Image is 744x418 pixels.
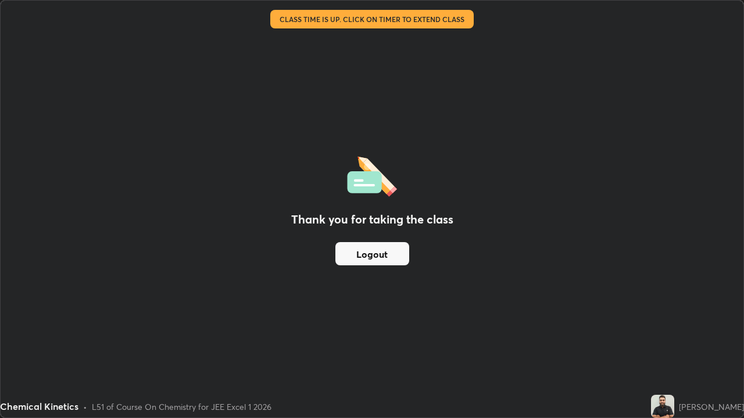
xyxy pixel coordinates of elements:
h2: Thank you for taking the class [291,211,453,228]
button: Logout [335,242,409,265]
div: • [83,401,87,413]
img: 432471919f7b420eaefc30f9293a7fbe.jpg [651,395,674,418]
img: offlineFeedback.1438e8b3.svg [347,153,397,197]
div: L51 of Course On Chemistry for JEE Excel 1 2026 [92,401,271,413]
div: [PERSON_NAME] [679,401,744,413]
